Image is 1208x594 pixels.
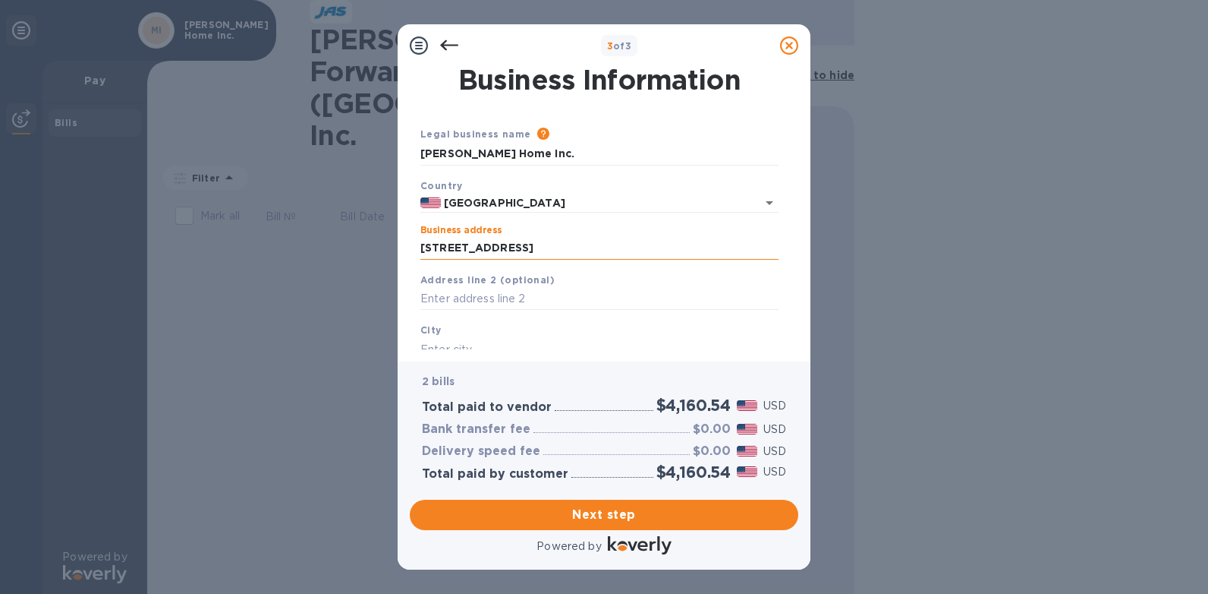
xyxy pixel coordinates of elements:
[737,400,757,411] img: USD
[737,424,757,434] img: USD
[607,40,632,52] b: of 3
[422,506,786,524] span: Next step
[410,500,798,530] button: Next step
[420,197,441,208] img: US
[422,422,530,437] h3: Bank transfer fee
[737,446,757,457] img: USD
[608,536,672,555] img: Logo
[420,324,442,336] b: City
[693,422,731,437] h3: $0.00
[422,467,568,482] h3: Total paid by customer
[763,464,786,480] p: USD
[422,400,552,415] h3: Total paid to vendor
[536,539,601,555] p: Powered by
[422,444,540,459] h3: Delivery speed fee
[607,40,613,52] span: 3
[759,192,780,213] button: Open
[420,237,779,260] input: Enter address
[417,64,782,96] h1: Business Information
[441,194,736,213] input: Select country
[420,128,531,140] b: Legal business name
[763,398,786,414] p: USD
[420,274,555,286] b: Address line 2 (optional)
[420,143,779,166] input: Enter legal business name
[763,444,786,460] p: USD
[420,288,779,311] input: Enter address line 2
[656,396,731,415] h2: $4,160.54
[656,463,731,482] h2: $4,160.54
[420,338,779,361] input: Enter city
[422,375,455,387] b: 2 bills
[763,422,786,438] p: USD
[420,180,463,191] b: Country
[693,444,731,459] h3: $0.00
[737,466,757,477] img: USD
[420,226,502,235] label: Business address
